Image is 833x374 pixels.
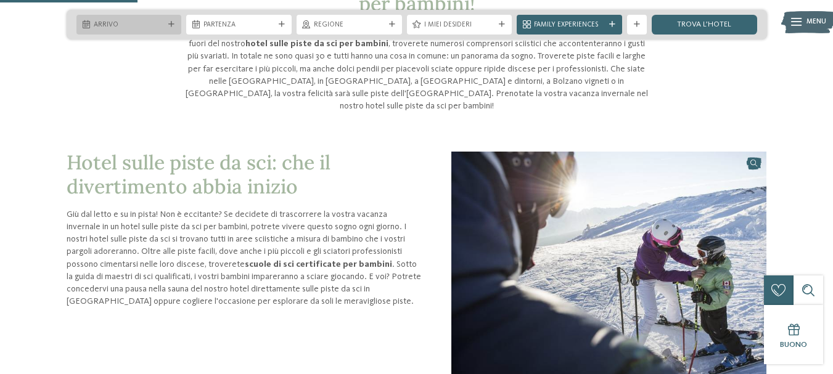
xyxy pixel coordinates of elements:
a: Buono [764,305,823,364]
span: Buono [780,341,807,349]
a: trova l’hotel [652,15,757,35]
p: Giù dal letto e su in pista! Non è eccitante? Se decidete di trascorrere la vostra vacanza invern... [67,208,422,307]
strong: scuole di sci certificate per bambini [245,260,392,269]
strong: hotel sulle piste da sci per bambini [245,39,388,48]
span: Family Experiences [534,20,605,30]
span: Regione [314,20,385,30]
span: I miei desideri [424,20,495,30]
span: Arrivo [94,20,165,30]
span: Hotel sulle piste da sci: che il divertimento abbia inizio [67,150,330,198]
span: Partenza [203,20,274,30]
p: Per molte famiglie l'Alto Adige è la prima scelta quando pensano a una e per ovvie ragioni. Al di... [183,25,651,112]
